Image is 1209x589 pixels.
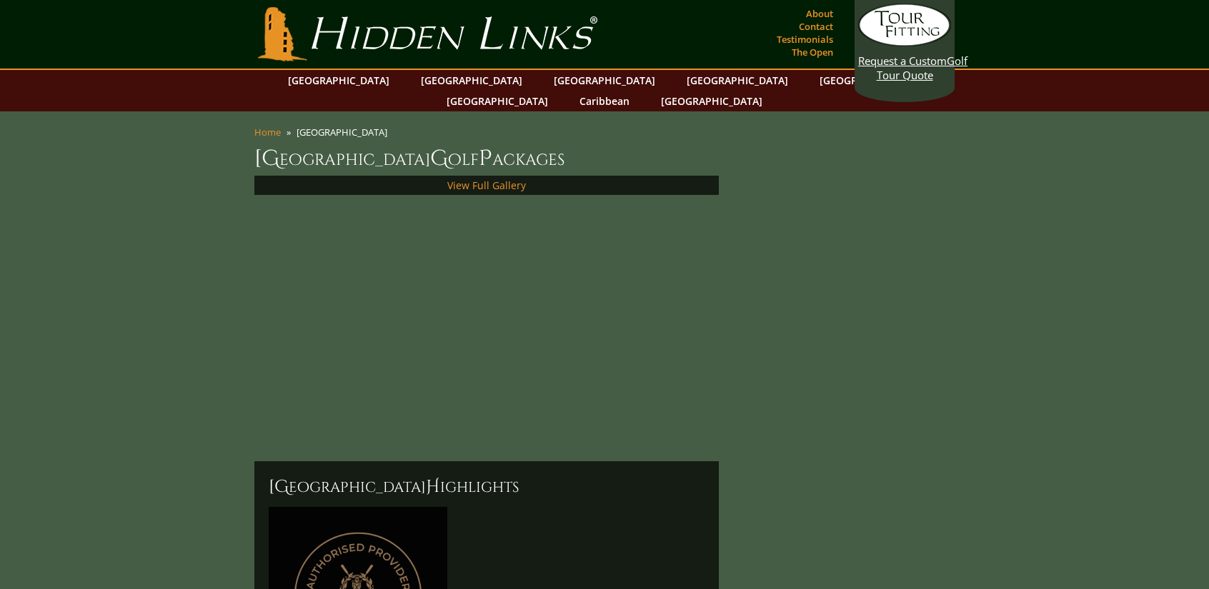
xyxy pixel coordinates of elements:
a: About [802,4,837,24]
h2: [GEOGRAPHIC_DATA] ighlights [269,475,705,498]
a: Request a CustomGolf Tour Quote [858,4,951,82]
a: [GEOGRAPHIC_DATA] [812,70,928,91]
a: [GEOGRAPHIC_DATA] [414,70,529,91]
a: [GEOGRAPHIC_DATA] [654,91,770,111]
a: [GEOGRAPHIC_DATA] [547,70,662,91]
span: P [479,144,492,173]
a: [GEOGRAPHIC_DATA] [281,70,397,91]
li: [GEOGRAPHIC_DATA] [297,126,393,139]
span: H [426,475,440,498]
a: Contact [795,16,837,36]
a: Home [254,126,281,139]
span: Request a Custom [858,54,947,68]
a: [GEOGRAPHIC_DATA] [680,70,795,91]
a: Testimonials [773,29,837,49]
a: Caribbean [572,91,637,111]
a: View Full Gallery [447,178,526,192]
span: G [430,144,448,173]
a: The Open [788,42,837,62]
h1: [GEOGRAPHIC_DATA] olf ackages [254,144,955,173]
a: [GEOGRAPHIC_DATA] [439,91,555,111]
